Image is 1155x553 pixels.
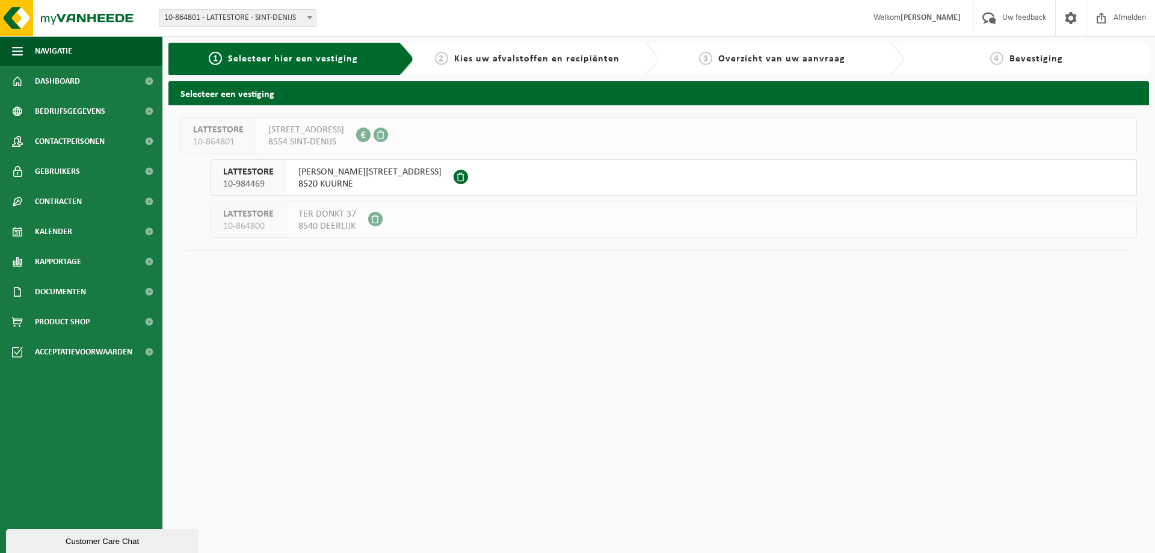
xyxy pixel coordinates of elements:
span: [PERSON_NAME][STREET_ADDRESS] [298,166,442,178]
span: LATTESTORE [223,166,274,178]
span: Dashboard [35,66,80,96]
span: Product Shop [35,307,90,337]
span: LATTESTORE [223,208,274,220]
span: Selecteer hier een vestiging [228,54,358,64]
span: Bevestiging [1009,54,1063,64]
span: 10-864801 - LATTESTORE - SINT-DENIJS [159,10,316,26]
span: 8554 SINT-DENIJS [268,136,344,148]
span: Bedrijfsgegevens [35,96,105,126]
span: Rapportage [35,247,81,277]
span: Overzicht van uw aanvraag [718,54,845,64]
iframe: chat widget [6,527,201,553]
span: Acceptatievoorwaarden [35,337,132,367]
span: Contracten [35,187,82,217]
span: 10-864801 [193,136,244,148]
span: LATTESTORE [193,124,244,136]
span: Documenten [35,277,86,307]
span: TER DONKT 37 [298,208,356,220]
span: 8520 KUURNE [298,178,442,190]
span: 10-864801 - LATTESTORE - SINT-DENIJS [159,9,316,27]
span: 3 [699,52,712,65]
span: Kies uw afvalstoffen en recipiënten [454,54,620,64]
span: 1 [209,52,222,65]
span: Kalender [35,217,72,247]
span: 2 [435,52,448,65]
strong: [PERSON_NAME] [901,13,961,22]
span: 4 [990,52,1003,65]
span: Contactpersonen [35,126,105,156]
span: Gebruikers [35,156,80,187]
span: [STREET_ADDRESS] [268,124,344,136]
span: 10-984469 [223,178,274,190]
span: Navigatie [35,36,72,66]
h2: Selecteer een vestiging [168,81,1149,105]
span: 10-864800 [223,220,274,232]
button: LATTESTORE 10-984469 [PERSON_NAME][STREET_ADDRESS]8520 KUURNE [211,159,1137,196]
span: 8540 DEERLIJK [298,220,356,232]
